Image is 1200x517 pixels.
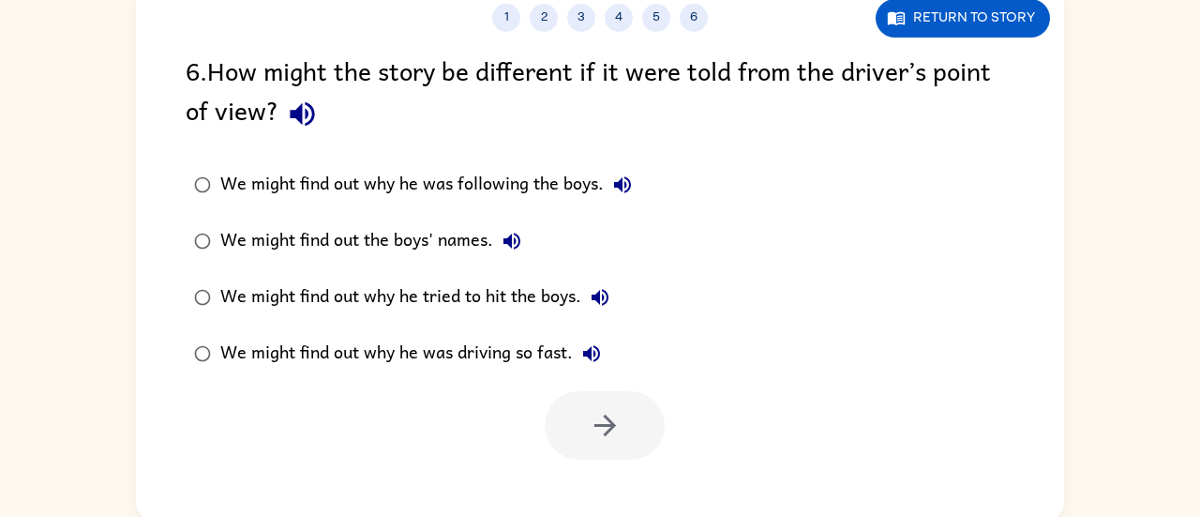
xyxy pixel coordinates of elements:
[220,166,641,204] div: We might find out why he was following the boys.
[220,222,531,260] div: We might find out the boys' names.
[493,222,531,260] button: We might find out the boys' names.
[492,4,520,32] button: 1
[220,335,610,373] div: We might find out why he was driving so fast.
[581,279,619,316] button: We might find out why he tried to hit the boys.
[567,4,595,32] button: 3
[186,51,1014,138] div: 6 . How might the story be different if it were told from the driver’s point of view?
[573,335,610,373] button: We might find out why he was driving so fast.
[642,4,670,32] button: 5
[604,166,641,204] button: We might find out why he was following the boys.
[680,4,708,32] button: 6
[530,4,558,32] button: 2
[220,279,619,316] div: We might find out why he tried to hit the boys.
[605,4,633,32] button: 4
